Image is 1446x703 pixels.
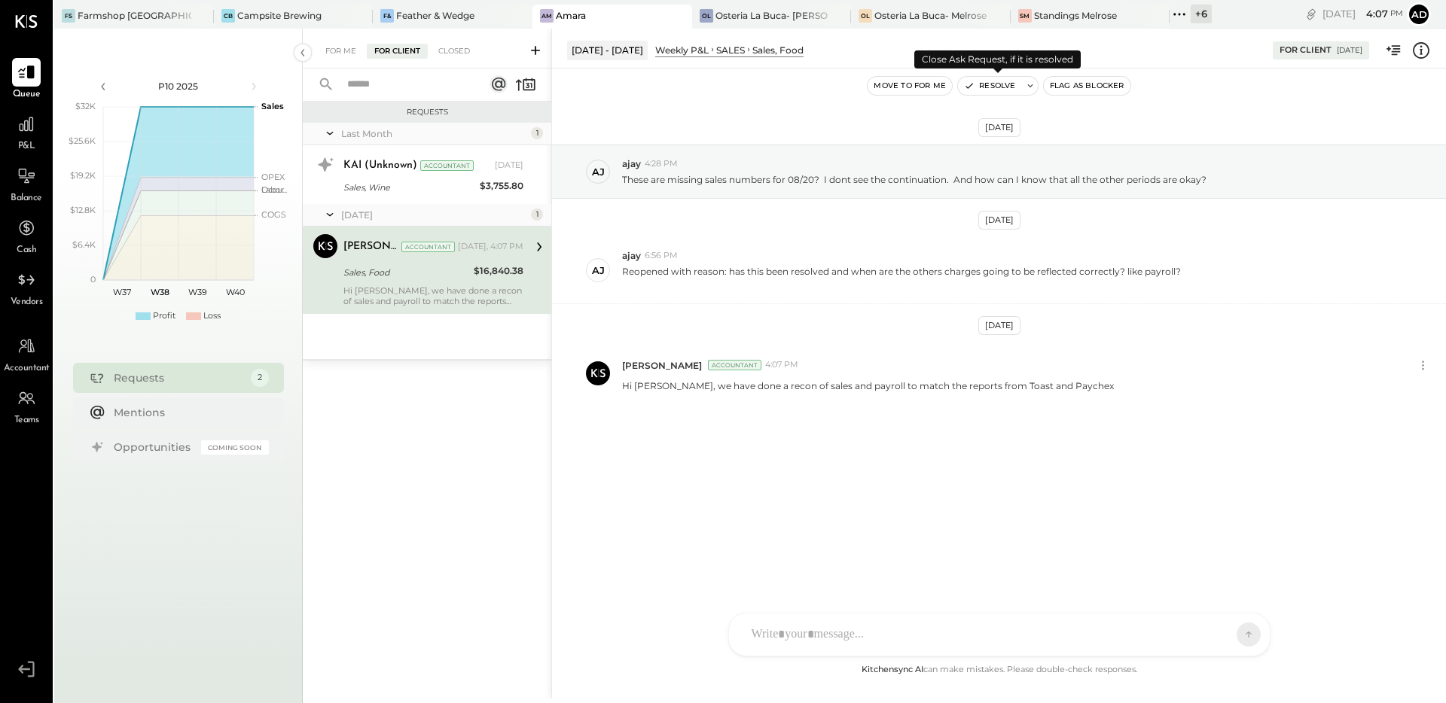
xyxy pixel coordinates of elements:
button: Flag as Blocker [1044,77,1130,95]
div: SALES [716,44,745,56]
div: [DATE] [341,208,527,221]
div: Campsite Brewing [237,9,322,22]
div: Amara [556,9,586,22]
div: [DATE] [978,211,1020,230]
span: Queue [13,88,41,102]
text: $12.8K [70,205,96,215]
text: 0 [90,274,96,285]
div: For Client [367,44,428,59]
span: Teams [14,414,39,428]
span: ajay [622,249,641,262]
div: [DATE] [978,118,1020,137]
div: OL [859,9,872,23]
span: Cash [17,244,36,257]
span: 6:56 PM [645,250,678,262]
button: Ad [1407,2,1431,26]
span: Vendors [11,296,43,309]
div: Sales, Food [752,44,804,56]
text: W40 [225,287,244,297]
div: [DATE] [978,316,1020,335]
div: $3,755.80 [480,178,523,193]
a: Teams [1,384,52,428]
div: SM [1018,9,1032,23]
p: Reopened with reason: has this been resolved and when are the others charges going to be reflecte... [622,265,1181,291]
div: Accountant [420,160,474,171]
p: These are missing sales numbers for 08/20? I dont see the continuation. And how can I know that a... [622,173,1207,186]
div: Mentions [114,405,261,420]
div: Loss [203,310,221,322]
span: 4:28 PM [645,158,678,170]
div: Standings Melrose [1034,9,1117,22]
div: Last Month [341,127,527,140]
div: Accountant [401,242,455,252]
text: $32K [75,101,96,111]
text: W38 [150,287,169,297]
div: Osteria La Buca- [PERSON_NAME][GEOGRAPHIC_DATA] [715,9,829,22]
button: Resolve [958,77,1021,95]
div: KAI (Unknown) [343,158,417,173]
a: Balance [1,162,52,205]
div: Opportunities [114,440,194,455]
div: [DATE], 4:07 PM [458,241,523,253]
text: Sales [261,101,284,111]
text: $25.6K [69,135,96,146]
div: CB [221,9,235,23]
div: OL [700,9,713,23]
text: Occu... [261,184,287,195]
a: Cash [1,214,52,257]
div: F& [380,9,394,23]
div: Osteria La Buca- Melrose [874,9,987,22]
div: Hi [PERSON_NAME], we have done a recon of sales and payroll to match the reports from Toast and P... [343,285,523,306]
p: Hi [PERSON_NAME], we have done a recon of sales and payroll to match the reports from Toast and P... [622,379,1114,392]
a: Accountant [1,332,52,376]
div: Weekly P&L [655,44,709,56]
div: FS [62,9,75,23]
div: Closed [431,44,477,59]
span: P&L [18,140,35,154]
div: 1 [531,127,543,139]
div: Feather & Wedge [396,9,474,22]
span: [PERSON_NAME] [622,359,702,372]
div: Sales, Food [343,265,469,280]
div: copy link [1304,6,1319,22]
span: ajay [622,157,641,170]
a: Queue [1,58,52,102]
div: Requests [114,370,243,385]
div: For Client [1280,44,1332,56]
div: P10 2025 [114,80,243,93]
div: aj [592,263,605,278]
span: Balance [11,192,42,205]
text: W37 [113,287,131,297]
div: Close Ask Request, if it is resolved [914,50,1081,68]
div: 1 [531,208,543,221]
div: Requests [310,107,544,117]
div: Farmshop [GEOGRAPHIC_DATA][PERSON_NAME] [78,9,191,22]
div: Profit [153,310,175,322]
div: [PERSON_NAME] [343,239,398,254]
text: W39 [188,287,206,297]
div: aj [592,165,605,179]
text: COGS [261,209,286,220]
div: [DATE] [1337,45,1362,56]
div: [DATE] [1322,7,1403,21]
div: Accountant [708,360,761,370]
a: Vendors [1,266,52,309]
text: $19.2K [70,170,96,181]
text: OPEX [261,172,285,182]
div: [DATE] [495,160,523,172]
a: P&L [1,110,52,154]
div: 2 [251,369,269,387]
div: Coming Soon [201,440,269,455]
div: [DATE] - [DATE] [567,41,648,59]
span: Accountant [4,362,50,376]
div: $16,840.38 [474,263,523,278]
div: + 6 [1191,5,1212,23]
span: 4:07 PM [765,359,798,371]
button: Move to for me [868,77,952,95]
text: $6.4K [72,239,96,250]
div: For Me [318,44,364,59]
div: Sales, Wine [343,180,475,195]
div: Am [540,9,554,23]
